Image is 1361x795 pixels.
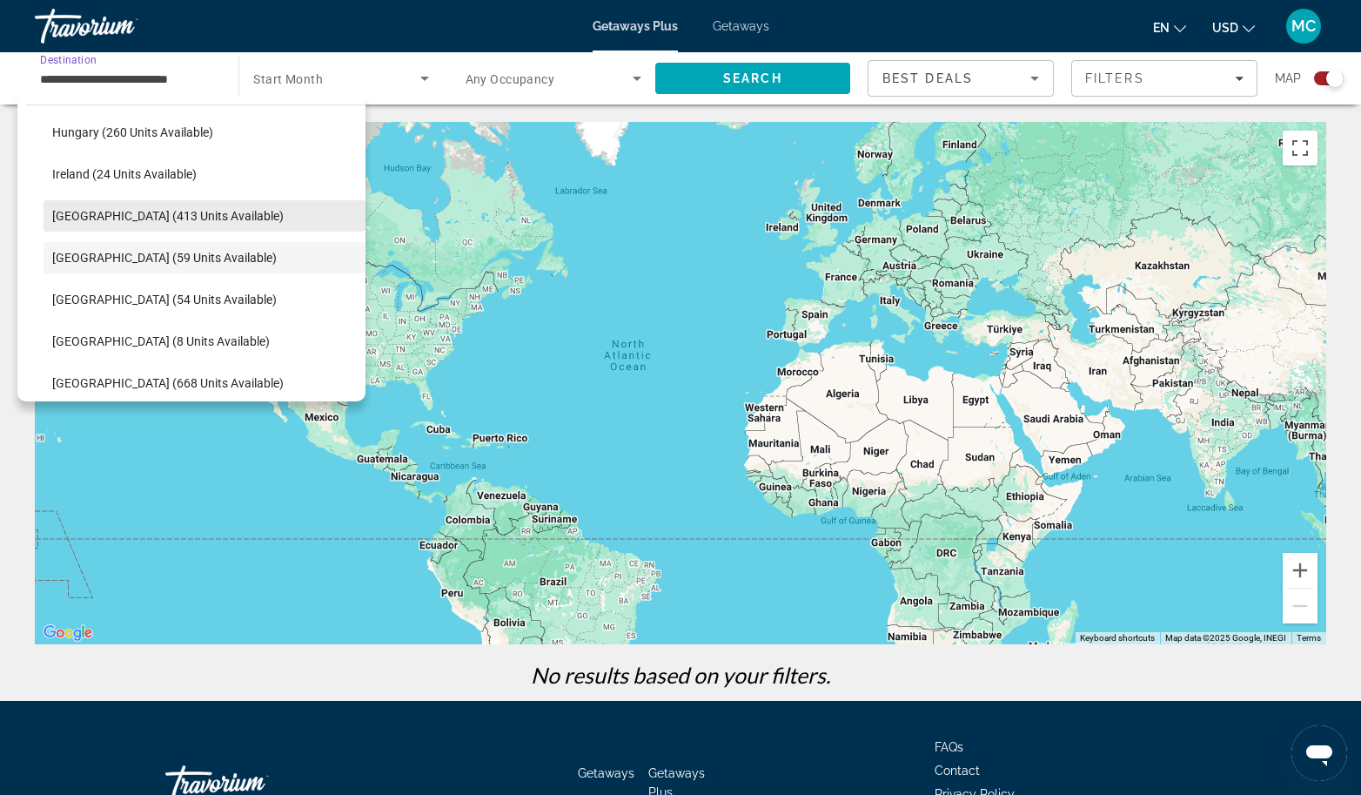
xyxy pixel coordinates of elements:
span: Hungary (260 units available) [52,125,213,139]
span: Map [1275,66,1301,91]
button: Select destination: Portugal (59 units available) [44,242,365,273]
a: Contact [935,764,980,778]
button: Change language [1153,15,1186,40]
span: Ireland (24 units available) [52,167,197,181]
button: Select destination: Italy (413 units available) [44,200,365,232]
span: Map data ©2025 Google, INEGI [1165,633,1286,643]
button: Zoom out [1283,589,1317,623]
a: Travorium [35,3,209,49]
span: Any Occupancy [466,72,555,86]
a: Terms (opens in new tab) [1297,633,1321,643]
span: en [1153,21,1170,35]
span: Search [723,71,782,85]
span: Destination [40,53,97,65]
input: Select destination [40,69,216,90]
button: Select destination: Serbia (54 units available) [44,284,365,315]
mat-select: Sort by [882,68,1039,89]
button: Select destination: Slovakia (8 units available) [44,326,365,357]
button: Keyboard shortcuts [1080,632,1155,644]
button: Toggle fullscreen view [1283,131,1317,165]
button: Select destination: Hungary (260 units available) [44,117,365,148]
span: [GEOGRAPHIC_DATA] (59 units available) [52,251,277,265]
span: Best Deals [882,71,973,85]
button: Zoom in [1283,553,1317,588]
a: Getaways [578,766,634,780]
span: [GEOGRAPHIC_DATA] (8 units available) [52,334,270,348]
span: USD [1212,21,1238,35]
button: Filters [1071,60,1257,97]
iframe: Button to launch messaging window [1291,725,1347,781]
span: [GEOGRAPHIC_DATA] (668 units available) [52,376,284,390]
button: Search [655,63,850,94]
img: Google [39,622,97,644]
div: Destination options [17,96,365,401]
a: Open this area in Google Maps (opens a new window) [39,622,97,644]
button: Select destination: Ireland (24 units available) [44,158,365,190]
a: Getaways Plus [593,19,678,33]
span: MC [1291,17,1316,35]
a: Getaways [713,19,769,33]
span: Start Month [253,72,323,86]
button: Change currency [1212,15,1255,40]
p: No results based on your filters. [26,662,1335,688]
button: Select destination: Spain (668 units available) [44,367,365,399]
span: [GEOGRAPHIC_DATA] (413 units available) [52,209,284,223]
span: Filters [1085,71,1144,85]
a: FAQs [935,740,963,754]
span: [GEOGRAPHIC_DATA] (54 units available) [52,293,277,307]
button: User Menu [1281,8,1326,44]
